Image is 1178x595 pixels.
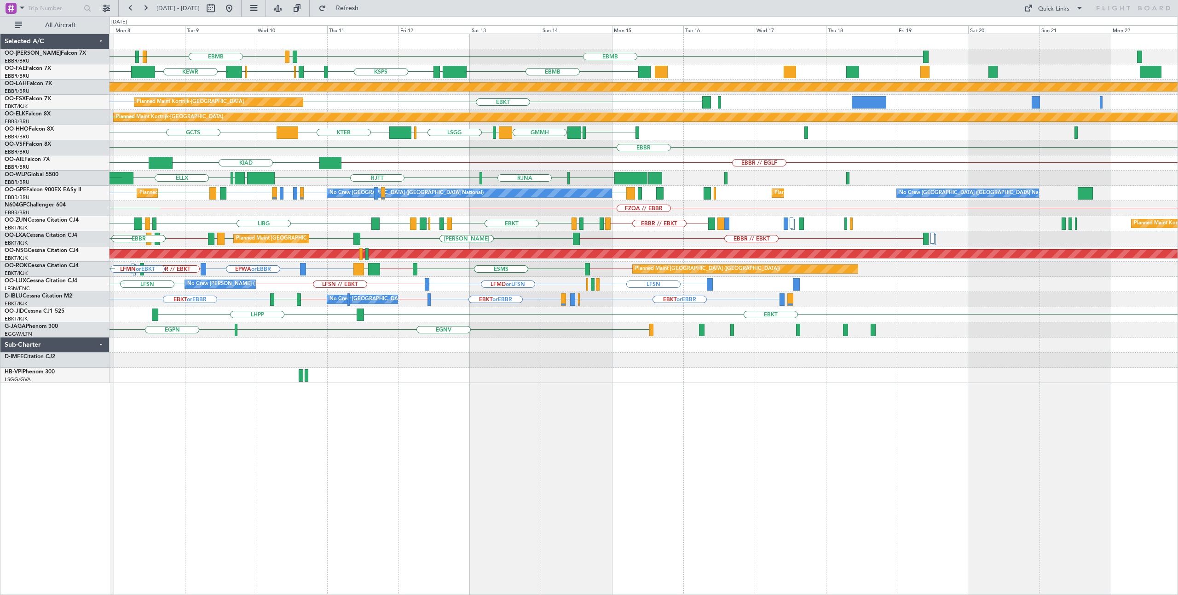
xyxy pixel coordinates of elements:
a: OO-FSXFalcon 7X [5,96,51,102]
span: N604GF [5,202,26,208]
div: Tue 16 [683,25,755,34]
a: N604GFChallenger 604 [5,202,66,208]
a: EBBR/BRU [5,209,29,216]
div: Tue 9 [185,25,256,34]
div: Planned Maint Kortrijk-[GEOGRAPHIC_DATA] [137,95,244,109]
button: Refresh [314,1,370,16]
a: OO-HHOFalcon 8X [5,126,54,132]
span: OO-FAE [5,66,26,71]
a: OO-FAEFalcon 7X [5,66,51,71]
a: LFSN/ENC [5,285,30,292]
div: Planned Maint [GEOGRAPHIC_DATA] ([GEOGRAPHIC_DATA]) [635,262,780,276]
span: OO-LAH [5,81,27,86]
a: EBKT/KJK [5,240,28,246]
a: OO-ELKFalcon 8X [5,111,51,117]
a: OO-WLPGlobal 5500 [5,172,58,177]
a: EBBR/BRU [5,149,29,155]
span: HB-VPI [5,369,23,375]
a: EBBR/BRU [5,164,29,171]
a: OO-[PERSON_NAME]Falcon 7X [5,51,86,56]
a: OO-LAHFalcon 7X [5,81,52,86]
a: OO-ZUNCessna Citation CJ4 [5,217,79,223]
div: Planned Maint Kortrijk-[GEOGRAPHIC_DATA] [116,110,223,124]
a: OO-AIEFalcon 7X [5,157,50,162]
span: OO-ZUN [5,217,28,223]
a: EBKT/KJK [5,270,28,277]
a: OO-NSGCessna Citation CJ4 [5,248,79,253]
span: Refresh [328,5,367,11]
a: EBKT/KJK [5,315,28,322]
span: G-JAGA [5,324,26,329]
a: D-IBLUCessna Citation M2 [5,293,72,299]
a: LSGG/GVA [5,376,31,383]
span: OO-ELK [5,111,25,117]
a: EBKT/KJK [5,103,28,110]
div: Planned Maint [GEOGRAPHIC_DATA] ([GEOGRAPHIC_DATA] National) [774,186,941,200]
a: EBBR/BRU [5,194,29,201]
div: Sun 14 [541,25,612,34]
div: No Crew [GEOGRAPHIC_DATA] ([GEOGRAPHIC_DATA] National) [329,186,484,200]
div: Thu 18 [826,25,897,34]
a: EBBR/BRU [5,73,29,80]
div: No Crew [PERSON_NAME] ([PERSON_NAME]) [187,277,298,291]
div: No Crew [GEOGRAPHIC_DATA] ([GEOGRAPHIC_DATA] National) [329,292,484,306]
div: Planned Maint [GEOGRAPHIC_DATA] ([GEOGRAPHIC_DATA] National) [139,186,306,200]
a: OO-GPEFalcon 900EX EASy II [5,187,81,193]
a: G-JAGAPhenom 300 [5,324,58,329]
span: OO-LXA [5,233,26,238]
div: Quick Links [1038,5,1069,14]
div: Sat 13 [470,25,541,34]
span: [DATE] - [DATE] [156,4,200,12]
a: D-IMFECitation CJ2 [5,354,55,360]
div: Wed 10 [256,25,327,34]
a: OO-VSFFalcon 8X [5,142,51,147]
div: Sat 20 [968,25,1039,34]
div: Fri 12 [398,25,470,34]
span: OO-[PERSON_NAME] [5,51,61,56]
a: EBKT/KJK [5,255,28,262]
div: Mon 8 [114,25,185,34]
div: Thu 11 [327,25,398,34]
a: OO-LXACessna Citation CJ4 [5,233,77,238]
span: OO-HHO [5,126,29,132]
div: Mon 15 [612,25,683,34]
div: Wed 17 [755,25,826,34]
span: OO-JID [5,309,24,314]
input: Trip Number [28,1,81,15]
a: HB-VPIPhenom 300 [5,369,55,375]
span: OO-NSG [5,248,28,253]
div: [DATE] [111,18,127,26]
span: OO-GPE [5,187,26,193]
span: All Aircraft [24,22,97,29]
span: OO-AIE [5,157,24,162]
a: OO-LUXCessna Citation CJ4 [5,278,77,284]
a: OO-ROKCessna Citation CJ4 [5,263,79,269]
button: All Aircraft [10,18,100,33]
a: EBKT/KJK [5,300,28,307]
span: OO-LUX [5,278,26,284]
span: D-IBLU [5,293,23,299]
div: Planned Maint [GEOGRAPHIC_DATA] ([GEOGRAPHIC_DATA] National) [236,232,403,246]
div: Sun 21 [1039,25,1111,34]
a: EGGW/LTN [5,331,32,338]
div: No Crew [GEOGRAPHIC_DATA] ([GEOGRAPHIC_DATA] National) [899,186,1053,200]
a: EBBR/BRU [5,133,29,140]
span: OO-FSX [5,96,26,102]
button: Quick Links [1020,1,1088,16]
a: OO-JIDCessna CJ1 525 [5,309,64,314]
a: EBKT/KJK [5,224,28,231]
div: Fri 19 [897,25,968,34]
a: EBBR/BRU [5,57,29,64]
span: OO-ROK [5,263,28,269]
span: OO-VSF [5,142,26,147]
a: EBBR/BRU [5,179,29,186]
span: OO-WLP [5,172,27,177]
span: D-IMFE [5,354,23,360]
a: EBBR/BRU [5,118,29,125]
a: EBBR/BRU [5,88,29,95]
